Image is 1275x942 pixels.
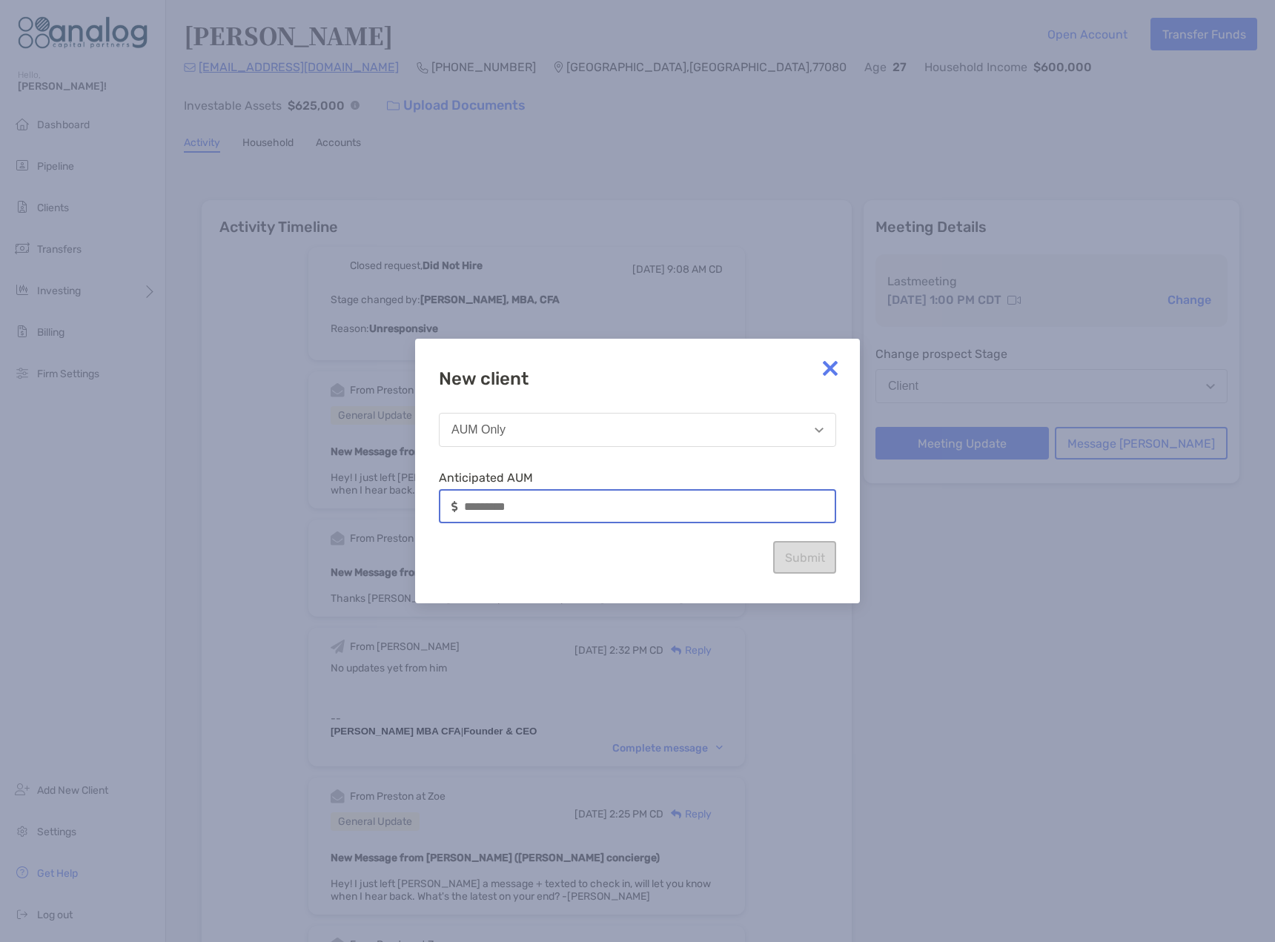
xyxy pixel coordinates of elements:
[815,354,845,383] img: close modal icon
[451,501,458,512] img: input icon
[439,368,529,389] h6: New client
[439,413,836,447] button: AUM Only
[815,428,824,433] img: Open dropdown arrow
[439,471,836,485] label: Anticipated AUM
[451,423,506,437] div: AUM Only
